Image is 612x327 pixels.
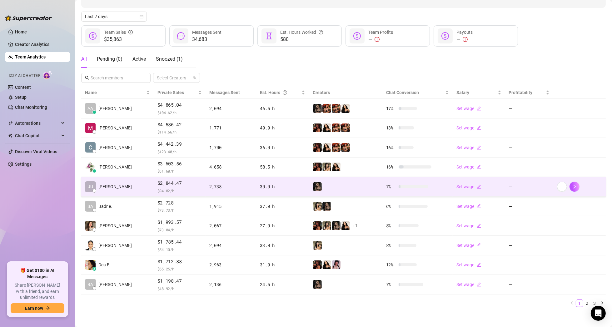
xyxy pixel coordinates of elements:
[260,163,305,170] div: 58.5 h
[88,183,93,190] span: JU
[157,179,202,187] span: $2,844.47
[92,267,96,271] div: z
[332,163,341,171] img: mads
[157,109,202,116] span: $ 104.62 /h
[456,145,481,150] a: Set wageedit
[313,241,322,250] img: Candylion
[280,36,323,43] span: 580
[322,202,331,211] img: Rolyat
[322,260,331,269] img: mads
[477,145,481,150] span: edit
[128,29,133,36] span: info-circle
[97,55,122,63] div: Pending ( 0 )
[505,158,553,177] td: —
[85,123,96,133] img: Mari Valencia
[456,36,473,43] div: —
[98,163,132,170] span: [PERSON_NAME]
[193,76,197,80] span: team
[322,143,331,152] img: mads
[209,105,252,112] div: 2,094
[260,203,305,210] div: 37.0 h
[177,32,185,40] span: message
[209,242,252,249] div: 2,094
[505,177,553,197] td: —
[505,236,553,255] td: —
[477,243,481,247] span: edit
[477,204,481,208] span: edit
[209,222,252,229] div: 2,067
[81,55,87,63] div: All
[260,183,305,190] div: 30.0 h
[463,37,468,42] span: exclamation-circle
[157,129,202,135] span: $ 114.66 /h
[85,12,143,21] span: Last 7 days
[341,143,350,152] img: OxilleryOF
[156,56,183,62] span: Snoozed ( 1 )
[11,282,64,301] span: Share [PERSON_NAME] with a friend, and earn unlimited rewards
[313,202,322,211] img: Candylion
[43,70,52,79] img: AI Chatter
[309,87,382,99] th: Creators
[477,224,481,228] span: edit
[560,184,564,189] span: more
[313,260,322,269] img: steph
[98,242,132,249] span: [PERSON_NAME]
[505,275,553,294] td: —
[598,299,606,307] button: right
[283,89,287,96] span: question-circle
[591,299,598,307] li: 3
[368,36,393,43] div: —
[157,258,202,265] span: $1,712.88
[591,300,598,307] a: 3
[322,221,331,230] img: Candylion
[15,149,57,154] a: Discover Viral Videos
[260,89,300,96] div: Est. Hours
[375,37,380,42] span: exclamation-circle
[25,306,43,311] span: Earn now
[88,281,93,288] span: RA
[157,219,202,226] span: $1,993.57
[456,282,481,287] a: Set wageedit
[98,261,110,268] span: Dea F.
[157,168,202,174] span: $ 61.60 /h
[505,255,553,275] td: —
[591,306,606,321] div: Open Intercom Messenger
[15,29,27,34] a: Home
[98,281,132,288] span: [PERSON_NAME]
[456,243,481,248] a: Set wageedit
[280,29,323,36] div: Est. Hours Worked
[209,203,252,210] div: 1,915
[98,183,132,190] span: [PERSON_NAME]
[322,104,331,113] img: Oxillery
[386,124,396,131] span: 13 %
[456,184,481,189] a: Set wageedit
[15,39,65,49] a: Creator Analytics
[260,124,305,131] div: 40.0 h
[157,238,202,246] span: $1,785.44
[368,30,393,35] span: Team Profits
[313,280,322,289] img: Rolyat
[89,32,97,40] span: dollar-circle
[15,105,47,110] a: Chat Monitoring
[332,143,341,152] img: Oxillery
[386,90,419,95] span: Chat Conversion
[322,123,331,132] img: mads
[584,300,590,307] a: 2
[88,105,93,112] span: AA
[132,56,146,62] span: Active
[386,163,396,170] span: 16 %
[568,299,576,307] button: left
[568,299,576,307] li: Previous Page
[313,182,322,191] img: Rolyat
[260,105,305,112] div: 46.5 h
[157,207,202,213] span: $ 73.73 /h
[98,203,112,210] span: Badr e.
[157,101,202,109] span: $4,865.04
[386,222,396,229] span: 8 %
[313,163,322,171] img: steph
[353,222,358,229] span: + 1
[104,36,133,43] span: $35,863
[192,36,221,43] span: 34,683
[209,144,252,151] div: 1,700
[157,188,202,194] span: $ 94.82 /h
